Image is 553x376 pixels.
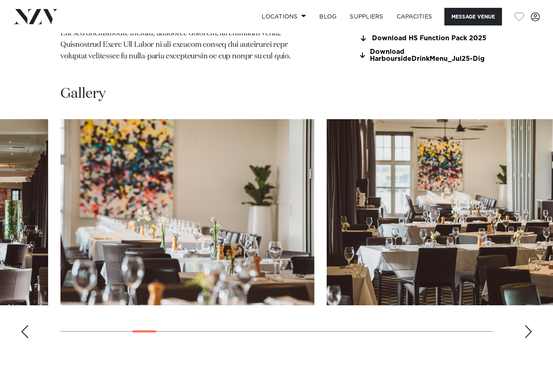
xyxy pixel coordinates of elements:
[444,8,502,25] button: Message Venue
[60,119,314,305] swiper-slide: 6 / 30
[358,35,493,42] a: Download HS Function Pack 2025
[60,85,106,103] h2: Gallery
[313,8,343,25] a: BLOG
[255,8,313,25] a: Locations
[60,119,314,305] img: Indoor dining at Harbourside Ocean Bar Grill
[13,9,58,24] img: nzv-logo.png
[390,8,439,25] a: Capacities
[343,8,390,25] a: SUPPLIERS
[358,48,493,62] a: Download HarboursideDrinkMenu_Jul25-Dig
